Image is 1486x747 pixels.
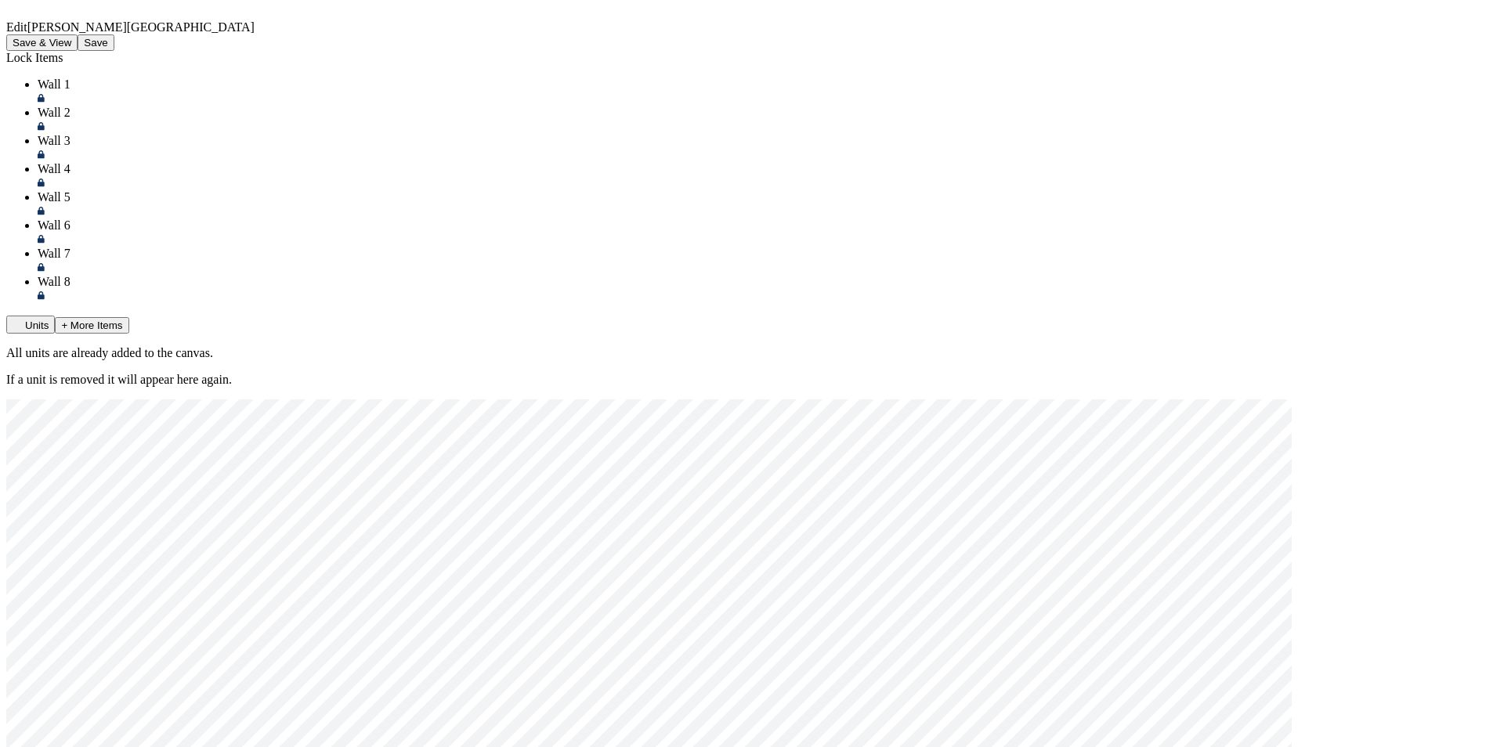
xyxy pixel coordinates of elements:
div: Lock Items [6,51,1480,65]
div: Wall 2 [38,106,1480,120]
span: Save & View [13,37,71,49]
button: + More Items [55,317,128,334]
div: Wall 1 [38,78,1480,92]
div: Wall 4 [38,162,1480,176]
button: Units [6,316,55,334]
button: Save [78,34,114,51]
div: Wall 8 [38,275,1480,289]
div: Wall 6 [38,218,1480,233]
div: Wall 5 [38,190,1480,204]
div: Edit [PERSON_NAME][GEOGRAPHIC_DATA] [6,20,1480,34]
div: Wall 7 [38,247,1480,261]
div: Wall 3 [38,134,1480,148]
p: If a unit is removed it will appear here again. [6,373,1480,387]
button: Save & View [6,34,78,51]
p: All units are already added to the canvas. [6,346,1480,360]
